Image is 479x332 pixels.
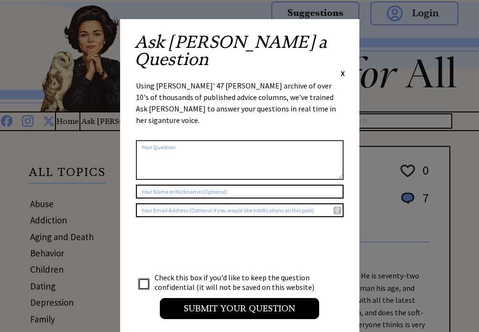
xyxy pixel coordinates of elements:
[160,298,319,319] input: Submit your Question
[154,272,323,292] td: Check this box if you'd like to keep the question confidential (it will not be saved on this webs...
[136,227,281,264] iframe: reCAPTCHA
[136,80,344,135] div: Using [PERSON_NAME]' 47 [PERSON_NAME] archive of over 10's of thousands of published advice colum...
[136,185,344,199] input: Your Name or Nickname (Optional)
[134,33,345,68] h2: Ask [PERSON_NAME] a Question
[341,68,345,78] span: X
[136,203,344,217] input: Your Email Address (Optional if you would like notifications on this post)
